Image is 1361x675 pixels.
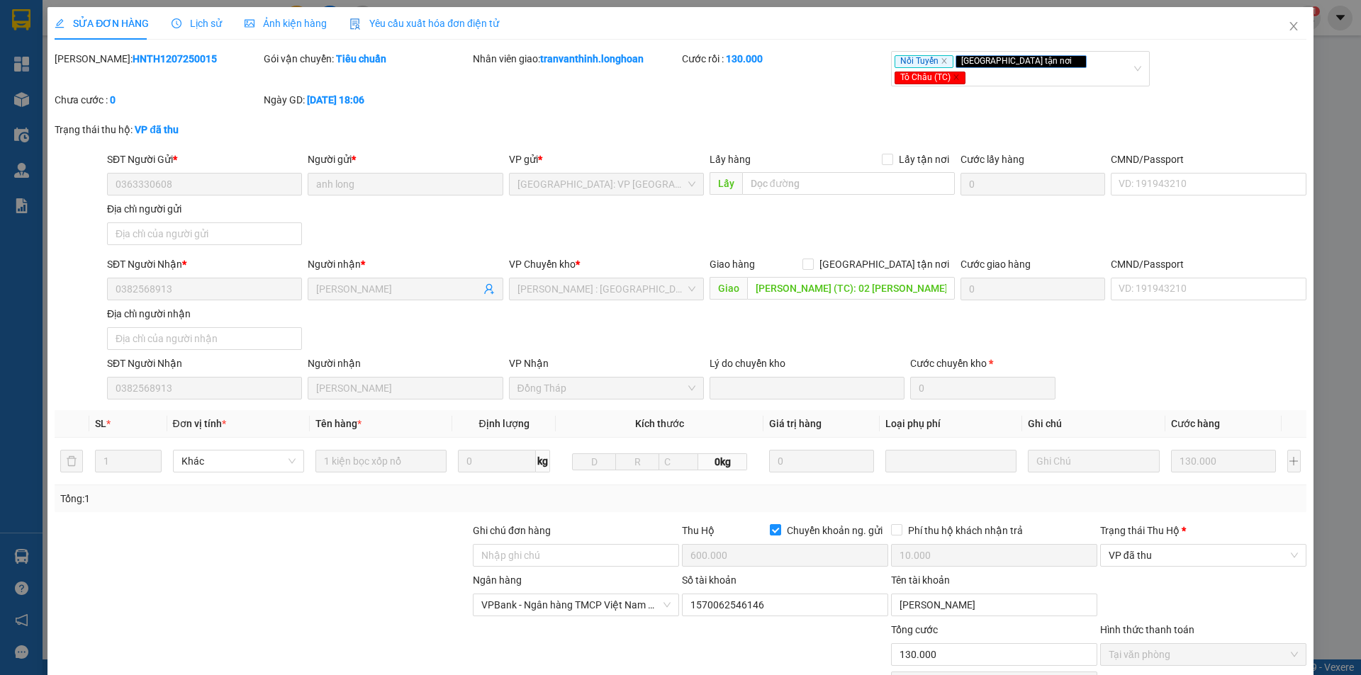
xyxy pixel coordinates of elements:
[307,94,364,106] b: [DATE] 18:06
[107,256,302,272] div: SĐT Người Nhận
[315,450,447,472] input: VD: Bàn, Ghế
[107,327,302,350] input: Địa chỉ của người nhận
[107,306,302,322] div: Địa chỉ người nhận
[710,277,747,300] span: Giao
[747,277,955,300] input: Dọc đường
[173,418,226,429] span: Đơn vị tính
[960,154,1024,165] label: Cước lấy hàng
[473,544,679,567] input: Ghi chú đơn hàng
[902,523,1029,538] span: Phí thu hộ khách nhận trả
[960,278,1105,300] input: Cước giao hàng
[55,92,261,108] div: Chưa cước :
[264,92,470,108] div: Ngày GD:
[107,356,302,371] div: SĐT Người Nhận
[880,410,1022,438] th: Loại phụ phí
[245,18,327,29] span: Ảnh kiện hàng
[895,72,965,84] span: Tô Châu (TC)
[1171,418,1220,429] span: Cước hàng
[956,55,1087,68] span: [GEOGRAPHIC_DATA] tận nơi
[1111,152,1306,167] div: CMND/Passport
[349,18,361,30] img: icon
[635,418,684,429] span: Kích thước
[742,172,955,195] input: Dọc đường
[953,74,960,81] span: close
[509,152,704,167] div: VP gửi
[55,18,65,28] span: edit
[107,201,302,217] div: Địa chỉ người gửi
[133,53,217,64] b: HNTH1207250015
[682,51,888,67] div: Cước rồi :
[814,256,955,272] span: [GEOGRAPHIC_DATA] tận nơi
[941,57,948,64] span: close
[615,453,659,470] input: R
[245,18,254,28] span: picture
[135,124,179,135] b: VP đã thu
[710,154,751,165] span: Lấy hàng
[55,18,149,29] span: SỬA ĐƠN HÀNG
[172,18,181,28] span: clock-circle
[895,55,953,68] span: Nối Tuyến
[1109,545,1298,566] span: VP đã thu
[107,222,302,245] input: Địa chỉ của người gửi
[726,53,763,64] b: 130.000
[1028,450,1159,472] input: Ghi Chú
[769,418,822,429] span: Giá trị hàng
[891,594,1097,616] input: Tên tài khoản
[264,51,470,67] div: Gói vận chuyển:
[172,18,222,29] span: Lịch sử
[1274,7,1314,47] button: Close
[107,152,302,167] div: SĐT Người Gửi
[572,453,616,470] input: D
[891,574,950,586] label: Tên tài khoản
[60,450,83,472] button: delete
[893,152,955,167] span: Lấy tận nơi
[910,356,1055,371] div: Cước chuyển kho
[308,256,503,272] div: Người nhận
[1100,523,1306,538] div: Trạng thái Thu Hộ
[181,450,296,472] span: Khác
[473,574,522,586] label: Ngân hàng
[1109,644,1298,665] span: Tại văn phòng
[509,259,576,270] span: VP Chuyển kho
[1288,21,1299,32] span: close
[55,122,313,137] div: Trạng thái thu hộ:
[1074,57,1081,64] span: close
[308,356,503,371] div: Người nhận
[891,624,938,635] span: Tổng cước
[509,356,704,371] div: VP Nhận
[536,450,550,472] span: kg
[55,51,261,67] div: [PERSON_NAME]:
[682,574,736,586] label: Số tài khoản
[110,94,116,106] b: 0
[659,453,698,470] input: C
[1287,450,1301,472] button: plus
[540,53,644,64] b: tranvanthinh.longhoan
[95,418,106,429] span: SL
[710,356,904,371] div: Lý do chuyển kho
[710,259,755,270] span: Giao hàng
[1100,624,1194,635] label: Hình thức thanh toán
[960,259,1031,270] label: Cước giao hàng
[1022,410,1165,438] th: Ghi chú
[517,378,695,399] span: Đồng Tháp
[349,18,499,29] span: Yêu cầu xuất hóa đơn điện tử
[473,51,679,67] div: Nhân viên giao:
[478,418,529,429] span: Định lượng
[481,594,671,616] span: VPBank - Ngân hàng TMCP Việt Nam Thịnh Vượng
[1111,256,1306,272] div: CMND/Passport
[960,173,1105,195] input: Cước lấy hàng
[336,53,386,64] b: Tiêu chuẩn
[308,152,503,167] div: Người gửi
[769,450,875,472] input: 0
[682,525,715,536] span: Thu Hộ
[781,523,888,538] span: Chuyển khoản ng. gửi
[473,525,551,536] label: Ghi chú đơn hàng
[682,594,888,616] input: Số tài khoản
[517,174,695,195] span: Hà Nội: VP Tây Hồ
[517,278,695,300] span: Hồ Chí Minh : Kho Quận 12
[698,453,746,470] span: 0kg
[1171,450,1277,472] input: 0
[710,172,742,195] span: Lấy
[60,491,525,506] div: Tổng: 1
[315,418,362,429] span: Tên hàng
